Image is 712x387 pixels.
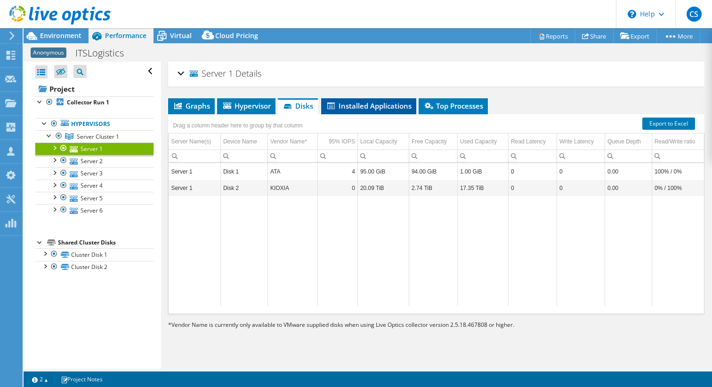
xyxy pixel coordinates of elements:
td: Server Name(s) Column [169,134,220,150]
td: Queue Depth Column [605,134,652,150]
span: Performance [105,31,146,40]
a: 2 [25,373,55,385]
td: Column 95% IOPS, Value 4 [317,163,357,180]
td: Column Free Capacity, Value 94.00 GiB [409,163,457,180]
td: Read/Write ratio Column [652,134,706,150]
td: Column Write Latency, Value 0 [557,180,605,196]
td: Column Vendor Name*, Filter cell [267,150,317,162]
td: Column Vendor Name*, Value KIOXIA [267,180,317,196]
td: Column Read Latency, Filter cell [508,150,557,162]
a: More [656,29,700,43]
a: Server Cluster 1 [35,130,154,142]
span: Anonymous [31,47,66,58]
div: Read Latency [511,136,546,147]
a: Reports [530,29,575,43]
td: Column Local Capacity, Value 95.00 GiB [357,163,409,180]
td: Column Read Latency, Value 0 [508,180,557,196]
td: Column Local Capacity, Filter cell [357,150,409,162]
a: Project Notes [54,373,109,385]
td: Local Capacity Column [357,134,409,150]
a: Cluster Disk 2 [35,261,154,273]
span: Virtual [170,31,192,40]
div: Free Capacity [412,136,447,147]
div: 95% IOPS [329,136,355,147]
div: Drag a column header here to group by that column [170,119,305,132]
a: Server 1 [35,142,154,155]
td: Column 95% IOPS, Filter cell [317,150,357,162]
a: Collector Run 1 [35,96,154,109]
a: Server 5 [35,192,154,204]
a: Server 6 [35,204,154,216]
td: Column Queue Depth, Filter cell [605,150,652,162]
span: Details [235,68,261,79]
span: Installed Applications [326,101,412,111]
span: Hypervisor [222,101,271,111]
div: Server Name(s) [171,136,211,147]
td: Device Name Column [220,134,267,150]
td: Used Capacity Column [457,134,508,150]
div: Shared Cluster Disks [58,237,154,248]
span: Top Processes [423,101,483,111]
td: Column Free Capacity, Value 2.74 TiB [409,180,457,196]
span: Environment [40,31,81,40]
td: Column Device Name, Filter cell [220,150,267,162]
td: Free Capacity Column [409,134,457,150]
td: Column Read/Write ratio, Value 0% / 100% [652,180,706,196]
td: Column Used Capacity, Value 1.00 GiB [457,163,508,180]
td: Column Server Name(s), Value Server 1 [169,163,220,180]
td: Column Local Capacity, Value 20.09 TiB [357,180,409,196]
td: Column Used Capacity, Filter cell [457,150,508,162]
a: Server 3 [35,167,154,180]
span: Server Cluster 1 [77,133,119,141]
span: Server 1 [190,69,233,79]
td: Column Read/Write ratio, Filter cell [652,150,706,162]
td: Column Server Name(s), Value Server 1 [169,180,220,196]
td: Read Latency Column [508,134,557,150]
td: Column Read Latency, Value 0 [508,163,557,180]
td: Column Read/Write ratio, Value 100% / 0% [652,163,706,180]
a: Server 4 [35,180,154,192]
span: Cloud Pricing [215,31,258,40]
div: Device Name [223,136,257,147]
td: Column Vendor Name*, Value ATA [267,163,317,180]
svg: \n [628,10,636,18]
a: Project [35,81,154,96]
div: Read/Write ratio [655,136,695,147]
td: Write Latency Column [557,134,605,150]
a: Hypervisors [35,118,154,130]
td: Column Write Latency, Filter cell [557,150,605,162]
div: Local Capacity [360,136,397,147]
td: Column Queue Depth, Value 0.00 [605,180,652,196]
span: Disks [283,101,313,111]
a: Server 2 [35,155,154,167]
div: Data grid [168,114,704,314]
td: 95% IOPS Column [317,134,357,150]
a: Share [575,29,614,43]
td: Column 95% IOPS, Value 0 [317,180,357,196]
div: Write Latency [559,136,594,147]
h1: ITSLogistics [71,48,138,58]
a: Export to Excel [642,118,695,130]
a: Cluster Disk 1 [35,248,154,261]
td: Column Free Capacity, Filter cell [409,150,457,162]
div: Used Capacity [460,136,497,147]
td: Vendor Name* Column [267,134,317,150]
td: Column Device Name, Value Disk 2 [220,180,267,196]
b: Collector Run 1 [67,98,109,106]
td: Column Server Name(s), Filter cell [169,150,220,162]
span: Graphs [173,101,210,111]
div: Vendor Name* [270,136,307,147]
p: Vendor Name is currently only available to VMware supplied disks when using Live Optics collector... [168,320,615,330]
div: Queue Depth [607,136,641,147]
td: Column Used Capacity, Value 17.35 TiB [457,180,508,196]
span: CS [687,7,702,22]
td: Column Device Name, Value Disk 1 [220,163,267,180]
td: Column Write Latency, Value 0 [557,163,605,180]
td: Column Queue Depth, Value 0.00 [605,163,652,180]
a: Export [613,29,657,43]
